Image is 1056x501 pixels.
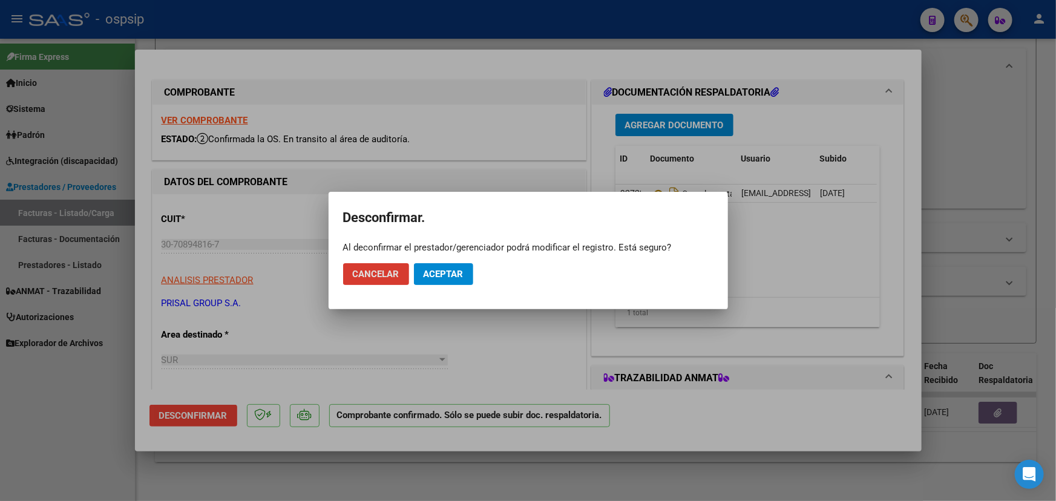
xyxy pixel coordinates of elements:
[343,263,409,285] button: Cancelar
[414,263,473,285] button: Aceptar
[343,241,713,254] div: Al deconfirmar el prestador/gerenciador podrá modificar el registro. Está seguro?
[343,206,713,229] h2: Desconfirmar.
[424,269,464,280] span: Aceptar
[1015,460,1044,489] div: Open Intercom Messenger
[353,269,399,280] span: Cancelar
